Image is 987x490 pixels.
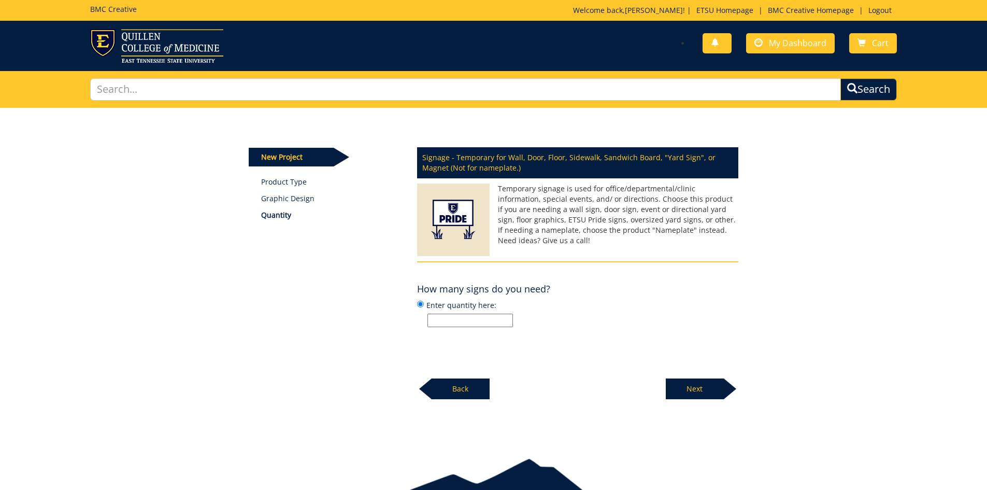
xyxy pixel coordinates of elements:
h4: How many signs do you need? [417,284,550,295]
span: Cart [872,37,889,49]
img: ETSU logo [90,29,223,63]
p: New Project [249,148,334,166]
p: Next [666,379,724,399]
a: ETSU Homepage [691,5,759,15]
input: Search... [90,78,841,101]
label: Enter quantity here: [417,299,738,327]
span: My Dashboard [769,37,826,49]
input: Enter quantity here: [417,301,424,307]
p: Graphic Design [261,193,402,204]
p: Signage - Temporary for Wall, Door, Floor, Sidewalk, Sandwich Board, "Yard Sign", or Magnet (Not ... [417,147,738,178]
a: Logout [863,5,897,15]
p: Back [432,379,490,399]
h5: BMC Creative [90,5,137,13]
button: Search [840,78,897,101]
a: My Dashboard [746,33,835,53]
p: Temporary signage is used for office/departmental/clinic information, special events, and/ or dir... [417,184,738,246]
a: [PERSON_NAME] [625,5,683,15]
p: Quantity [261,210,402,220]
p: Welcome back, ! | | | [573,5,897,16]
a: Cart [849,33,897,53]
a: BMC Creative Homepage [763,5,859,15]
a: Product Type [261,177,402,187]
input: Enter quantity here: [427,314,513,327]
